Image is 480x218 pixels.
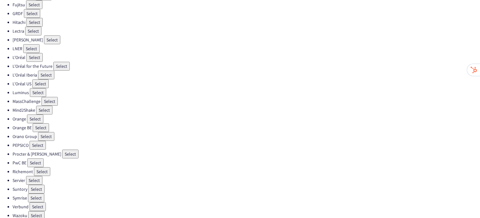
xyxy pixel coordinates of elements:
button: Select [30,202,46,211]
li: Suntory [13,185,480,194]
button: Select [36,106,52,114]
li: Orano Group [13,132,480,141]
li: Lectra [13,27,480,35]
li: L'Oréal Iberia [13,71,480,79]
li: Procter & [PERSON_NAME] [13,150,480,158]
li: Richemont [13,167,480,176]
iframe: Chat Widget [449,188,480,218]
button: Select [27,114,43,123]
button: Select [26,0,42,9]
li: Verbund [13,202,480,211]
li: Servier [13,176,480,185]
li: PEPSICO [13,141,480,150]
li: L'Oréal US [13,79,480,88]
li: Hitachi [13,18,480,27]
button: Select [28,194,44,202]
li: Fujitsu [13,0,480,9]
button: Select [38,132,54,141]
li: [PERSON_NAME] [13,35,480,44]
button: Select [26,176,42,185]
button: Select [26,53,43,62]
button: Select [34,167,50,176]
button: Select [38,71,54,79]
button: Select [33,123,49,132]
button: Select [32,79,49,88]
button: Select [23,44,40,53]
li: MassChallenge [13,97,480,106]
button: Select [30,88,46,97]
li: LNER [13,44,480,53]
li: GRDF [13,9,480,18]
button: Select [26,18,43,27]
li: Mind2Shake [13,106,480,114]
button: Select [25,27,41,35]
button: Select [44,35,60,44]
button: Select [62,150,79,158]
button: Select [24,9,40,18]
li: Orange BE [13,123,480,132]
li: Symrise [13,194,480,202]
button: Select [30,141,46,150]
li: Luminus [13,88,480,97]
button: Select [53,62,70,71]
li: Orange [13,114,480,123]
li: L'Oréal [13,53,480,62]
button: Select [28,185,45,194]
li: PwC BE [13,158,480,167]
button: Select [41,97,58,106]
li: L'Oréal for the Future [13,62,480,71]
button: Select [27,158,44,167]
